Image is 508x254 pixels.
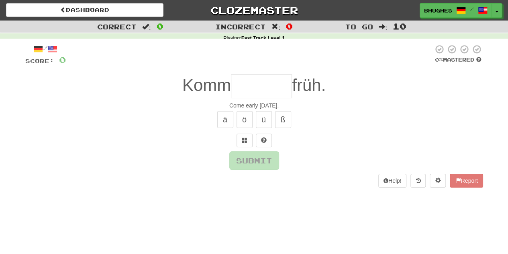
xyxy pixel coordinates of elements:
[182,76,231,95] span: Komm
[420,3,492,18] a: bhughes /
[424,7,452,14] span: bhughes
[378,23,387,30] span: :
[470,6,474,12] span: /
[97,23,137,31] span: Correct
[229,151,279,170] button: Submit
[59,55,66,65] span: 0
[275,111,291,128] button: ß
[410,174,426,188] button: Round history (alt+y)
[237,134,253,147] button: Switch sentence to multiple choice alt+p
[142,23,151,30] span: :
[256,111,272,128] button: ü
[215,23,266,31] span: Incorrect
[217,111,233,128] button: ä
[237,111,253,128] button: ö
[241,35,285,41] strong: Fast Track Level 1
[25,58,54,64] span: Score:
[345,23,373,31] span: To go
[6,3,163,17] a: Dashboard
[378,174,407,188] button: Help!
[286,21,293,31] span: 0
[292,76,326,95] span: früh.
[256,134,272,147] button: Single letter hint - you only get 1 per sentence and score half the points! alt+h
[435,56,443,63] span: 0 %
[25,101,483,109] div: Come early [DATE].
[25,44,66,54] div: /
[157,21,163,31] span: 0
[393,21,406,31] span: 10
[175,3,333,17] a: Clozemaster
[271,23,280,30] span: :
[450,174,483,188] button: Report
[433,56,483,64] div: Mastered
